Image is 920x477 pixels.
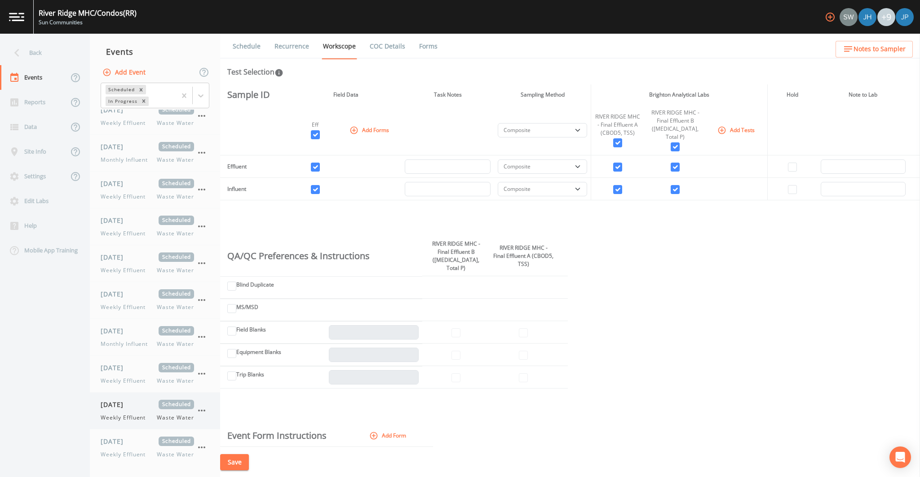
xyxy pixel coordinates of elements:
[401,84,494,105] th: Task Notes
[291,84,401,105] th: Field Data
[101,437,130,446] span: [DATE]
[889,446,911,468] div: Open Intercom Messenger
[322,34,357,59] a: Workscope
[418,34,439,59] a: Forms
[101,363,130,372] span: [DATE]
[159,216,194,225] span: Scheduled
[817,84,909,105] th: Note to Lab
[39,8,137,18] div: River Ridge MHC/Condos (RR)
[101,142,130,151] span: [DATE]
[159,142,194,151] span: Scheduled
[157,414,194,422] span: Waste Water
[236,281,274,289] label: Blind Duplicate
[101,216,130,225] span: [DATE]
[90,393,220,429] a: [DATE]ScheduledWeekly EffluentWaste Water
[101,400,130,409] span: [DATE]
[716,123,758,137] button: Add Tests
[90,319,220,356] a: [DATE]ScheduledMonthly InfluentWaste Water
[159,326,194,336] span: Scheduled
[220,178,283,200] td: Influent
[90,98,220,135] a: [DATE]ScheduledWeekly EffluentWaste Water
[220,155,283,178] td: Effluent
[274,68,283,77] svg: In this section you'll be able to select the analytical test to run, based on the media type, and...
[858,8,876,26] img: 84dca5caa6e2e8dac459fb12ff18e533
[858,8,877,26] div: Joshua Hall
[595,113,641,137] div: RIVER RIDGE MHC - Final Effluent A (CBOD5, TSS)
[896,8,914,26] img: 41241ef155101aa6d92a04480b0d0000
[648,109,703,141] div: RIVER RIDGE MHC - Final Effluent B ([MEDICAL_DATA], Total P)
[840,8,858,26] img: 26c51b37b4d17caa1cd54fc0bfacf3ee
[106,97,139,106] div: In Progress
[236,371,264,379] label: Trip Blanks
[157,266,194,274] span: Waste Water
[348,123,393,137] button: Add Forms
[159,252,194,262] span: Scheduled
[157,119,194,127] span: Waste Water
[236,348,281,356] label: Equipment Blanks
[227,66,283,77] div: Test Selection
[136,85,146,94] div: Remove Scheduled
[101,252,130,262] span: [DATE]
[90,40,220,63] div: Events
[101,179,130,188] span: [DATE]
[236,303,258,311] label: MS/MSD
[854,44,906,55] span: Notes to Sampler
[101,377,151,385] span: Weekly Effluent
[159,400,194,409] span: Scheduled
[157,303,194,311] span: Waste Water
[90,429,220,466] a: [DATE]ScheduledWeekly EffluentWaste Water
[422,236,490,276] th: RIVER RIDGE MHC - Final Effluent B ([MEDICAL_DATA], Total P)
[90,208,220,245] a: [DATE]ScheduledWeekly EffluentWaste Water
[90,356,220,393] a: [DATE]ScheduledWeekly EffluentWaste Water
[90,172,220,208] a: [DATE]ScheduledWeekly EffluentWaste Water
[101,230,151,238] span: Weekly Effluent
[101,450,151,459] span: Weekly Effluent
[101,303,151,311] span: Weekly Effluent
[273,34,310,59] a: Recurrence
[490,236,557,276] th: RIVER RIDGE MHC - Final Effluent A (CBOD5, TSS)
[101,326,130,336] span: [DATE]
[220,84,283,105] th: Sample ID
[494,84,591,105] th: Sampling Method
[231,34,262,59] a: Schedule
[101,340,153,348] span: Monthly Influent
[220,236,422,276] th: QA/QC Preferences & Instructions
[157,340,194,348] span: Waste Water
[101,193,151,201] span: Weekly Effluent
[9,13,24,21] img: logo
[157,450,194,459] span: Waste Water
[90,135,220,172] a: [DATE]ScheduledMonthly InfluentWaste Water
[157,193,194,201] span: Waste Water
[236,326,266,334] label: Field Blanks
[159,179,194,188] span: Scheduled
[157,230,194,238] span: Waste Water
[159,289,194,299] span: Scheduled
[368,34,407,59] a: COC Details
[139,97,149,106] div: Remove In Progress
[101,156,153,164] span: Monthly Influent
[106,85,136,94] div: Scheduled
[39,18,137,26] div: Sun Communities
[220,424,355,447] th: Event Form Instructions
[101,266,151,274] span: Weekly Effluent
[220,454,249,471] button: Save
[591,84,767,105] th: Brighton Analytical Labs
[159,437,194,446] span: Scheduled
[159,363,194,372] span: Scheduled
[101,414,151,422] span: Weekly Effluent
[836,41,913,57] button: Notes to Sampler
[90,245,220,282] a: [DATE]ScheduledWeekly EffluentWaste Water
[877,8,895,26] div: +9
[367,428,410,443] button: Add Form
[839,8,858,26] div: Scott A White
[295,121,336,129] div: Eff
[101,289,130,299] span: [DATE]
[90,282,220,319] a: [DATE]ScheduledWeekly EffluentWaste Water
[767,84,817,105] th: Hold
[157,156,194,164] span: Waste Water
[157,377,194,385] span: Waste Water
[101,64,149,81] button: Add Event
[101,105,130,115] span: [DATE]
[159,105,194,115] span: Scheduled
[101,119,151,127] span: Weekly Effluent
